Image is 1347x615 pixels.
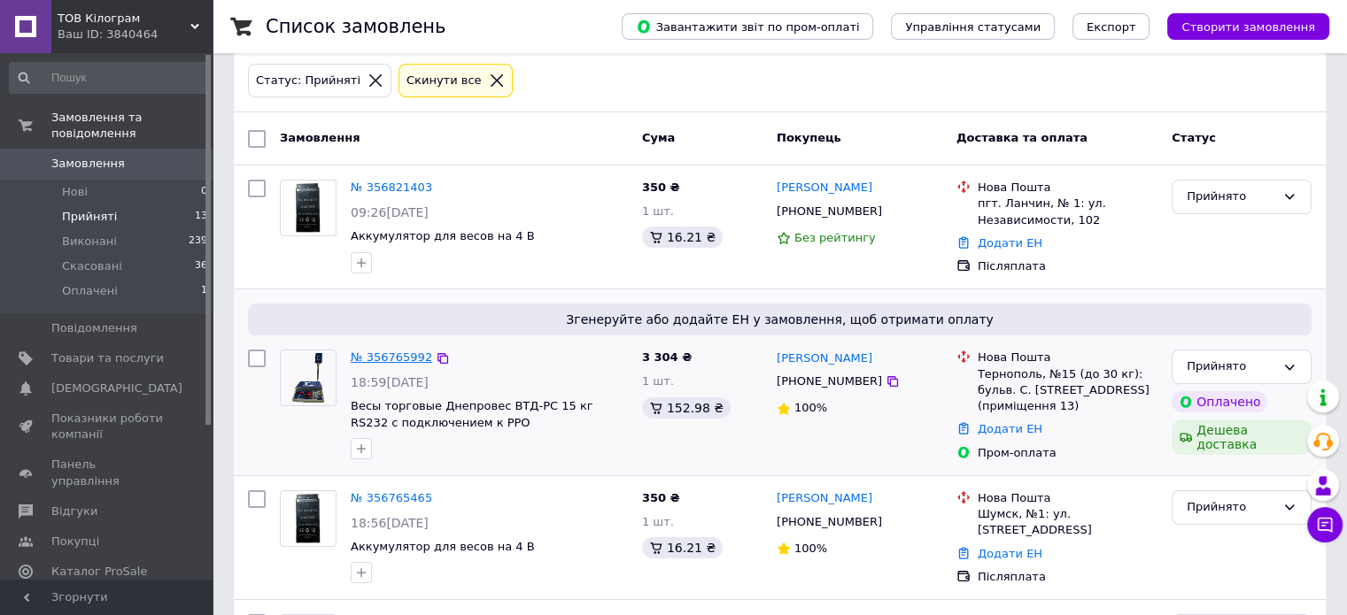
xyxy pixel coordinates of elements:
[777,180,872,196] a: [PERSON_NAME]
[773,200,886,223] div: [PHONE_NUMBER]
[642,515,674,528] span: 1 шт.
[978,547,1042,560] a: Додати ЕН
[1187,357,1275,376] div: Прийнято
[905,20,1041,34] span: Управління статусами
[777,350,872,367] a: [PERSON_NAME]
[1187,188,1275,206] div: Прийнято
[1307,507,1343,542] button: Чат з покупцем
[351,375,429,389] span: 18:59[DATE]
[51,457,164,488] span: Панель управління
[255,311,1304,328] span: Згенеруйте або додайте ЕН у замовлення, щоб отримати оплату
[201,283,207,299] span: 1
[51,320,137,336] span: Повідомлення
[642,397,731,419] div: 152.98 ₴
[351,540,535,553] a: Аккумулятор для весов на 4 В
[292,181,323,235] img: Фото товару
[978,236,1042,250] a: Додати ЕН
[292,491,323,546] img: Фото товару
[622,13,873,40] button: Завантажити звіт по пром-оплаті
[351,516,429,530] span: 18:56[DATE]
[195,209,207,225] span: 13
[642,131,675,144] span: Cума
[1167,13,1329,40] button: Створити замовлення
[777,490,872,507] a: [PERSON_NAME]
[280,350,337,406] a: Фото товару
[642,204,674,218] span: 1 шт.
[351,205,429,219] span: 09:26[DATE]
[189,234,207,250] span: 239
[62,209,117,225] span: Прийняті
[642,350,692,364] span: 3 304 ₴
[280,490,337,547] a: Фото товару
[403,72,485,90] div: Cкинути все
[1150,19,1329,33] a: Створити замовлення
[978,196,1157,227] div: пгт. Ланчин, № 1: ул. Независимости, 102
[794,231,876,244] span: Без рейтингу
[51,504,97,519] span: Відгуки
[201,184,207,200] span: 0
[280,180,337,236] a: Фото товару
[62,258,122,274] span: Скасовані
[62,234,117,250] span: Виконані
[51,411,164,442] span: Показники роботи компанії
[642,537,723,558] div: 16.21 ₴
[281,350,336,405] img: Фото товару
[62,184,88,200] span: Нові
[51,534,99,550] span: Покупці
[51,156,125,172] span: Замовлення
[978,422,1042,435] a: Додати ЕН
[978,366,1157,415] div: Тернополь, №15 (до 30 кг): бульв. С. [STREET_ADDRESS] (приміщення 13)
[636,19,859,35] span: Завантажити звіт по пром-оплаті
[773,511,886,534] div: [PHONE_NUMBER]
[978,350,1157,365] div: Нова Пошта
[777,131,841,144] span: Покупець
[978,445,1157,461] div: Пром-оплата
[351,350,432,364] a: № 356765992
[794,542,827,555] span: 100%
[978,506,1157,538] div: Шумск, №1: ул. [STREET_ADDRESS]
[1172,391,1267,412] div: Оплачено
[280,131,360,144] span: Замовлення
[1172,419,1312,455] div: Дешева доставка
[642,491,680,504] span: 350 ₴
[1181,20,1315,34] span: Створити замовлення
[252,72,364,90] div: Статус: Прийняті
[773,370,886,393] div: [PHONE_NUMBER]
[642,374,674,388] span: 1 шт.
[351,399,593,429] a: Весы торговые Днепровес ВТД-РС 15 кг RS232 с подключением к РРО
[9,62,209,94] input: Пошук
[51,350,164,366] span: Товари та послуги
[642,227,723,248] div: 16.21 ₴
[51,110,213,142] span: Замовлення та повідомлення
[978,490,1157,506] div: Нова Пошта
[1172,131,1216,144] span: Статус
[978,180,1157,196] div: Нова Пошта
[794,401,827,414] span: 100%
[351,491,432,504] a: № 356765465
[62,283,118,299] span: Оплачені
[978,569,1157,585] div: Післяплата
[642,181,680,194] span: 350 ₴
[1072,13,1150,40] button: Експорт
[58,27,213,42] div: Ваш ID: 3840464
[1087,20,1136,34] span: Експорт
[195,258,207,274] span: 36
[351,229,535,242] a: Аккумулятор для весов на 4 В
[1187,498,1275,517] div: Прийнято
[351,181,432,194] a: № 356821403
[891,13,1055,40] button: Управління статусами
[978,258,1157,274] div: Післяплата
[956,131,1088,144] span: Доставка та оплата
[266,16,445,37] h1: Список замовлень
[58,11,190,27] span: ТОВ Кілограм
[51,564,147,580] span: Каталог ProSale
[51,381,182,396] span: [DEMOGRAPHIC_DATA]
